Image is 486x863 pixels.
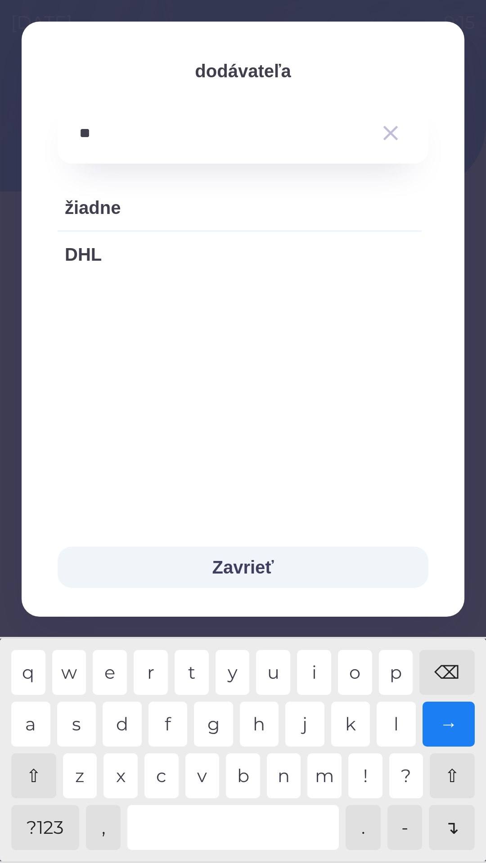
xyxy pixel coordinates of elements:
[65,241,414,268] span: DHL
[65,194,414,221] span: žiadne
[58,58,428,85] p: dodávateľa
[58,185,422,230] div: žiadne
[58,547,428,588] button: Zavrieť
[58,232,422,277] div: DHL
